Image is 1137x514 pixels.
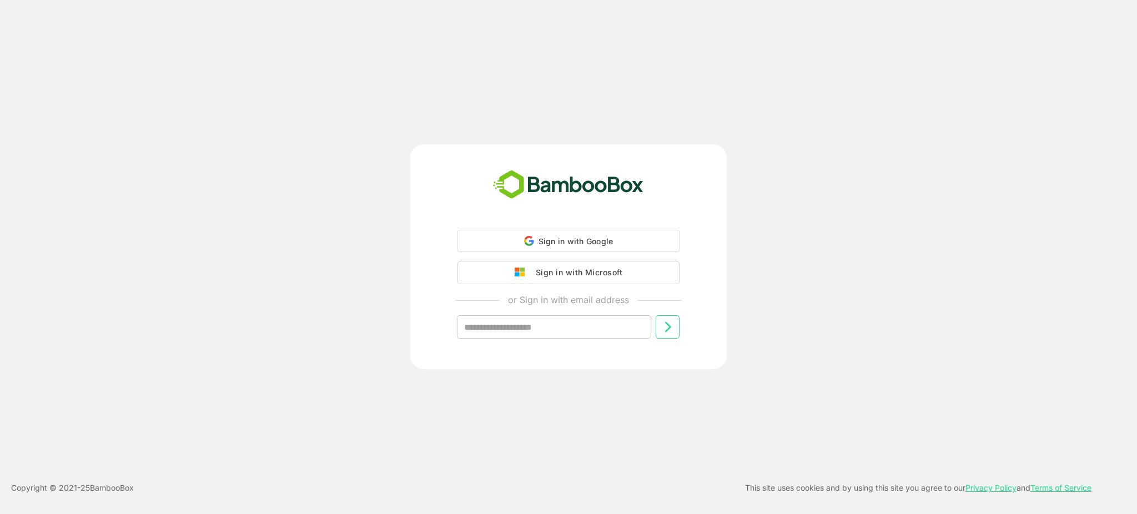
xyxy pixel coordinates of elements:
button: Sign in with Microsoft [457,261,680,284]
div: Sign in with Microsoft [530,265,622,280]
img: bamboobox [487,167,650,203]
p: This site uses cookies and by using this site you agree to our and [745,481,1091,495]
p: or Sign in with email address [508,293,629,306]
img: google [515,268,530,278]
p: Copyright © 2021- 25 BambooBox [11,481,134,495]
a: Terms of Service [1030,483,1091,492]
span: Sign in with Google [539,236,613,246]
a: Privacy Policy [965,483,1017,492]
div: Sign in with Google [457,230,680,252]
